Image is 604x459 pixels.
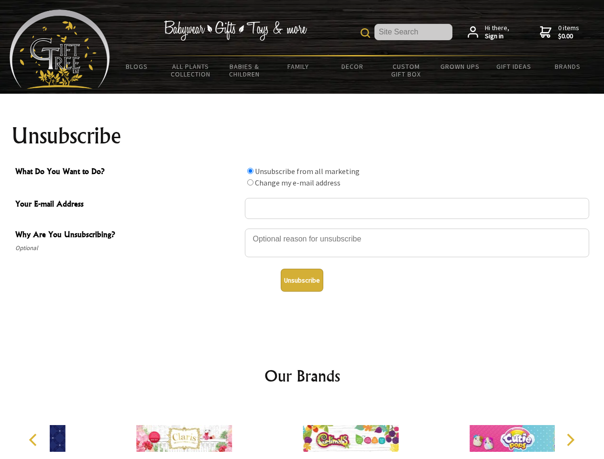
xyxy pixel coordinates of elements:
strong: Sign in [485,32,509,41]
a: Custom Gift Box [379,56,433,84]
button: Previous [24,429,45,450]
button: Unsubscribe [281,269,323,292]
span: Hi there, [485,24,509,41]
a: BLOGS [110,56,164,76]
span: 0 items [558,23,579,41]
span: Your E-mail Address [15,198,240,212]
a: Hi there,Sign in [468,24,509,41]
a: Family [272,56,326,76]
label: Unsubscribe from all marketing [255,166,360,176]
img: Babywear - Gifts - Toys & more [164,21,307,41]
a: Grown Ups [433,56,487,76]
a: All Plants Collection [164,56,218,84]
a: Decor [325,56,379,76]
a: 0 items$0.00 [540,24,579,41]
input: What Do You Want to Do? [247,179,253,186]
span: Optional [15,242,240,254]
a: Gift Ideas [487,56,541,76]
img: Babyware - Gifts - Toys and more... [10,10,110,89]
button: Next [560,429,581,450]
h1: Unsubscribe [11,124,593,147]
textarea: Why Are You Unsubscribing? [245,229,589,257]
span: What Do You Want to Do? [15,165,240,179]
h2: Our Brands [19,364,585,387]
a: Babies & Children [218,56,272,84]
input: Site Search [374,24,452,40]
input: What Do You Want to Do? [247,168,253,174]
a: Brands [541,56,595,76]
strong: $0.00 [558,32,579,41]
img: product search [361,28,370,38]
span: Why Are You Unsubscribing? [15,229,240,242]
input: Your E-mail Address [245,198,589,219]
label: Change my e-mail address [255,178,340,187]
